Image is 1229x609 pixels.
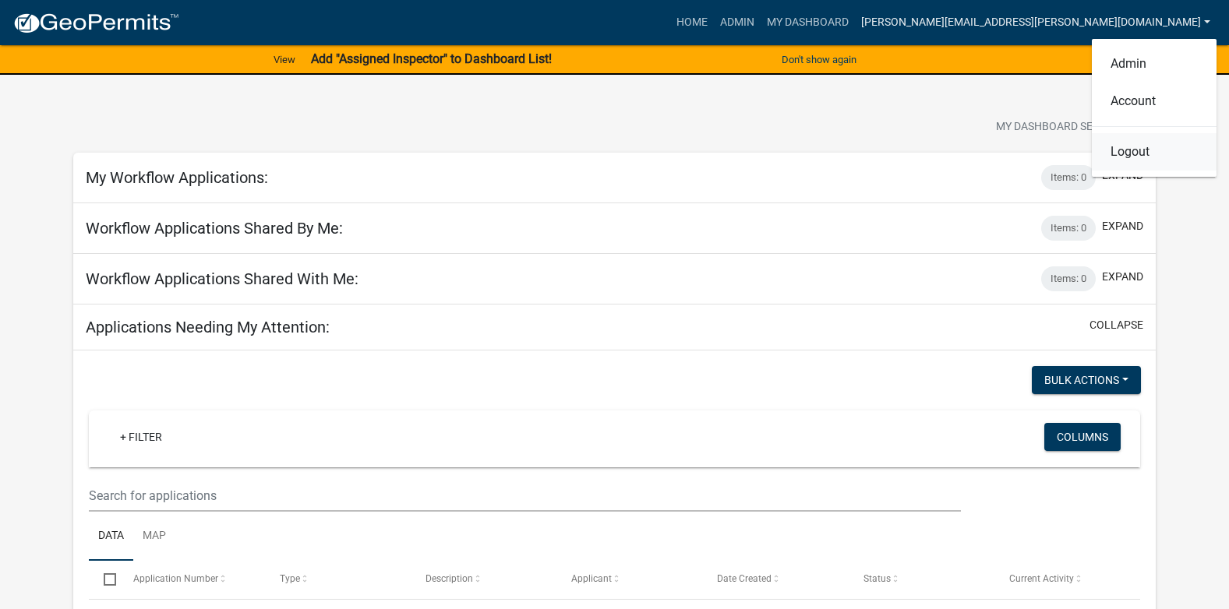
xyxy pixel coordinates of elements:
a: Admin [714,8,761,37]
h5: Applications Needing My Attention: [86,318,330,336]
span: Current Activity [1009,573,1074,584]
a: Logout [1092,133,1217,171]
a: View [267,47,302,72]
button: Bulk Actions [1032,366,1141,394]
a: My Dashboard [761,8,855,37]
button: expand [1102,218,1143,234]
h5: Workflow Applications Shared With Me: [86,269,358,288]
span: Date Created [717,573,772,584]
datatable-header-cell: Status [848,561,994,598]
div: Items: 0 [1041,216,1096,241]
datatable-header-cell: Description [411,561,556,598]
h5: Workflow Applications Shared By Me: [86,219,343,238]
a: Admin [1092,45,1217,83]
input: Search for applications [89,480,961,512]
button: Columns [1044,423,1121,451]
a: Account [1092,83,1217,120]
button: expand [1102,269,1143,285]
h5: My Workflow Applications: [86,168,268,187]
span: Description [426,573,473,584]
div: [PERSON_NAME][EMAIL_ADDRESS][PERSON_NAME][DOMAIN_NAME] [1092,39,1217,177]
span: Status [863,573,891,584]
span: Type [280,573,300,584]
div: Items: 0 [1041,266,1096,291]
div: Items: 0 [1041,165,1096,190]
strong: Add "Assigned Inspector" to Dashboard List! [311,51,552,66]
datatable-header-cell: Application Number [118,561,264,598]
datatable-header-cell: Applicant [556,561,702,598]
a: Home [670,8,714,37]
a: Map [133,512,175,561]
datatable-header-cell: Date Created [702,561,848,598]
datatable-header-cell: Select [89,561,118,598]
button: My Dashboard Settingssettings [984,112,1164,143]
span: Application Number [133,573,218,584]
a: + Filter [108,423,175,451]
datatable-header-cell: Type [264,561,410,598]
datatable-header-cell: Current Activity [994,561,1140,598]
a: Data [89,512,133,561]
button: collapse [1090,317,1143,333]
button: Don't show again [775,47,863,72]
a: [PERSON_NAME][EMAIL_ADDRESS][PERSON_NAME][DOMAIN_NAME] [855,8,1217,37]
span: My Dashboard Settings [996,118,1130,137]
span: Applicant [571,573,612,584]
